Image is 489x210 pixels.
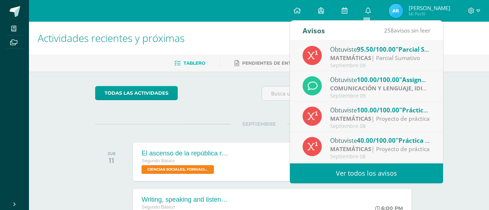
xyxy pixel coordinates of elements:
[174,57,205,69] a: Tablero
[384,26,430,34] span: avisos sin leer
[142,205,175,210] span: Segundo Básico
[142,158,175,163] span: Segundo Básico
[330,115,371,123] strong: MATEMÁTICAS
[330,145,431,153] div: | Proyecto de práctica
[357,136,396,145] span: 40.00/100.00
[330,84,431,93] div: | Guided Practice
[409,11,450,17] span: Mi Perfil
[330,54,431,62] div: | Parcial Sumativo
[242,60,304,66] span: Pendientes de entrega
[409,4,450,12] span: [PERSON_NAME]
[330,123,431,129] div: Septiembre 08
[330,44,431,54] div: Obtuviste en
[357,76,399,84] span: 100.00/100.00
[330,145,371,153] strong: MATEMÁTICAS
[95,86,178,100] a: todas las Actividades
[330,63,431,69] div: Septiembre 09
[330,105,431,115] div: Obtuviste en
[184,60,205,66] span: Tablero
[330,54,371,62] strong: MATEMÁTICAS
[38,31,185,45] span: Actividades recientes y próximas
[330,75,431,84] div: Obtuviste en
[396,45,452,53] span: "Parcial Sumativo"
[108,156,116,165] div: 11
[142,165,214,174] span: CIENCIAS SOCIALES, FORMACIÓN CIUDADANA E INTERCULTURALIDAD 'Sección A'
[330,136,431,145] div: Obtuviste en
[330,115,431,123] div: | Proyecto de práctica
[303,21,325,40] div: Avisos
[357,106,399,114] span: 100.00/100.00
[262,86,422,100] input: Busca una actividad próxima aquí...
[384,26,394,34] span: 258
[235,57,304,69] a: Pendientes de entrega
[290,163,443,183] a: Ver todos los avisos
[142,150,228,157] div: El ascenso de la república romana
[142,196,228,203] div: Writing, speaking and listening.
[330,93,431,99] div: Septiembre 09
[330,154,431,160] div: Septiembre 08
[108,151,116,156] div: JUE
[231,121,287,127] span: SEPTIEMBRE
[357,45,396,53] span: 95.50/100.00
[330,84,473,92] strong: COMUNICACIÓN Y LENGUAJE, IDIOMA EXTRANJERO
[389,4,403,18] img: b63e7cf44610d745004cbbf09f5eb930.png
